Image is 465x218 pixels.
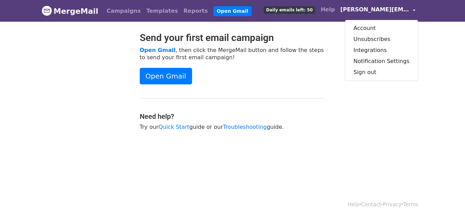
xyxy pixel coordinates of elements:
[318,3,338,17] a: Help
[181,4,211,18] a: Reports
[345,20,418,81] div: [PERSON_NAME][EMAIL_ADDRESS][DOMAIN_NAME]
[264,6,315,14] span: Daily emails left: 50
[340,6,409,14] span: [PERSON_NAME][EMAIL_ADDRESS][DOMAIN_NAME]
[345,34,418,45] a: Unsubscribes
[345,23,418,34] a: Account
[140,46,326,61] p: , then click the MergeMail button and follow the steps to send your first email campaign!
[140,32,326,44] h2: Send your first email campaign
[345,45,418,56] a: Integrations
[213,6,252,16] a: Open Gmail
[431,185,465,218] iframe: Chat Widget
[140,47,176,53] a: Open Gmail
[140,68,192,84] a: Open Gmail
[144,4,181,18] a: Templates
[159,124,189,130] a: Quick Start
[261,3,318,17] a: Daily emails left: 50
[42,6,52,16] img: MergeMail logo
[223,124,267,130] a: Troubleshooting
[42,4,98,18] a: MergeMail
[338,3,418,19] a: [PERSON_NAME][EMAIL_ADDRESS][DOMAIN_NAME]
[361,201,381,208] a: Contact
[403,201,418,208] a: Terms
[104,4,144,18] a: Campaigns
[383,201,401,208] a: Privacy
[345,56,418,67] a: Notification Settings
[140,123,326,131] p: Try our guide or our guide.
[140,112,326,121] h4: Need help?
[348,201,359,208] a: Help
[345,67,418,78] a: Sign out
